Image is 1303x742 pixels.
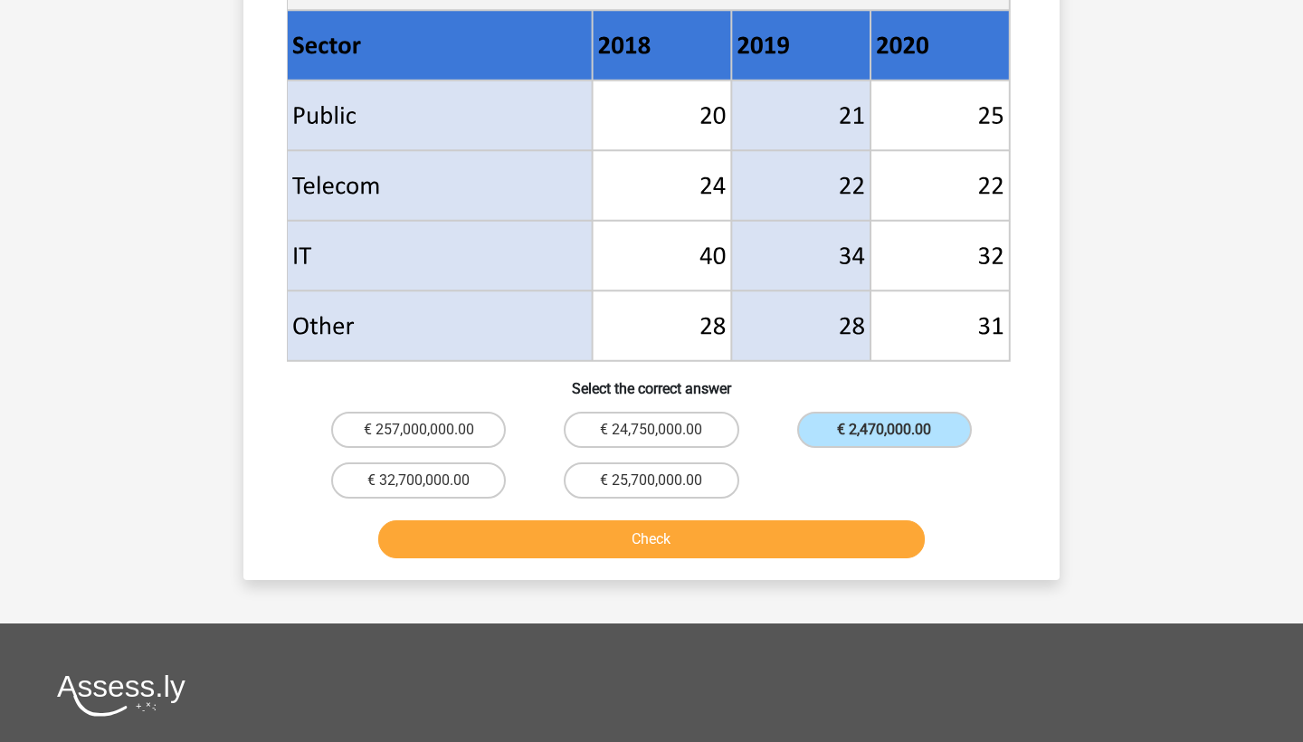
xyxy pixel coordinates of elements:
label: € 257,000,000.00 [331,412,506,448]
label: € 32,700,000.00 [331,462,506,499]
label: € 24,750,000.00 [564,412,738,448]
label: € 25,700,000.00 [564,462,738,499]
label: € 2,470,000.00 [797,412,972,448]
button: Check [378,520,926,558]
h6: Select the correct answer [272,366,1031,397]
img: Assessly logo [57,674,185,717]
